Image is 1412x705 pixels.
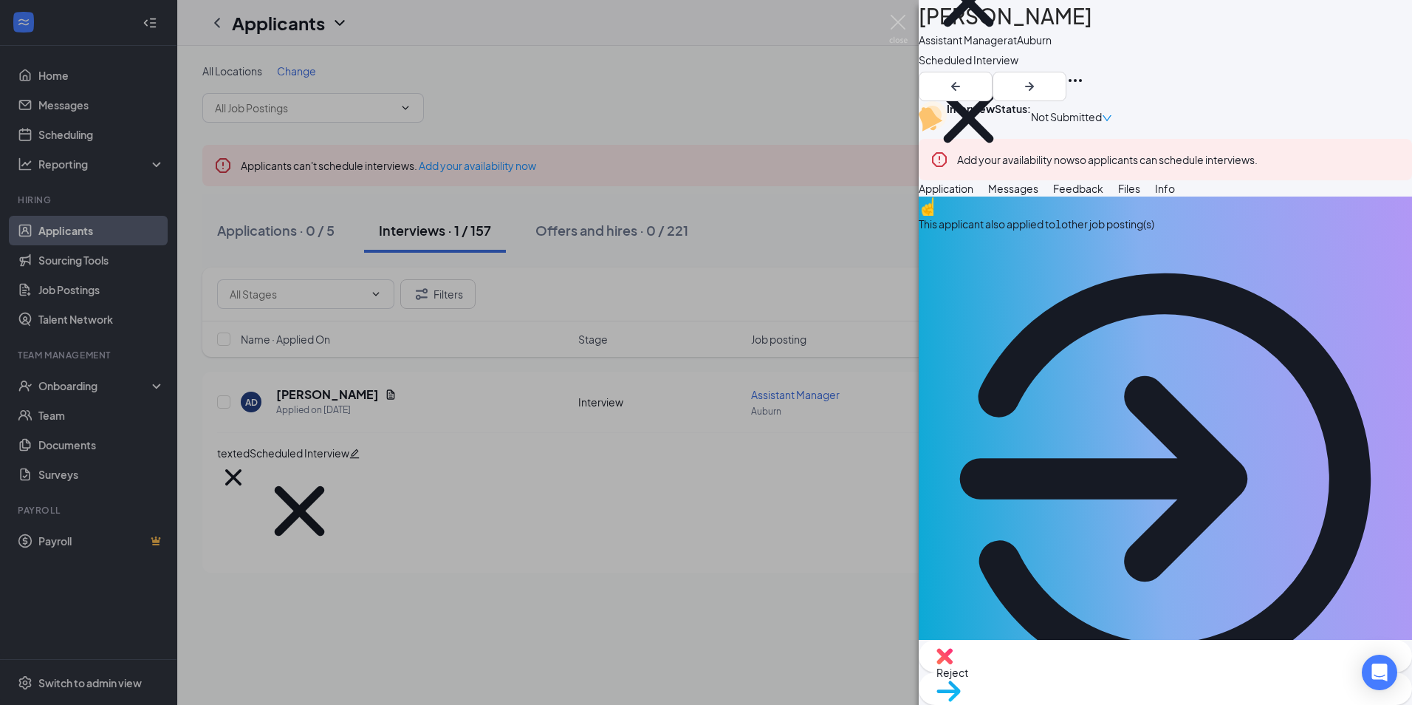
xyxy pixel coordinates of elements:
span: Application [919,182,973,195]
span: Messages [988,182,1038,195]
span: Reject [936,664,1394,681]
button: ArrowRight [993,72,1066,101]
span: Files [1118,182,1140,195]
span: Scheduled Interview [919,53,1018,67]
span: Not Submitted [1031,109,1102,125]
span: so applicants can schedule interviews. [957,153,1258,166]
div: This applicant also applied to 1 other job posting(s) [919,216,1412,232]
button: ArrowLeftNew [919,72,993,101]
svg: Ellipses [1066,72,1084,89]
svg: Cross [919,68,1018,168]
span: Info [1155,182,1175,195]
div: Open Intercom Messenger [1362,655,1397,690]
span: down [1102,113,1112,123]
svg: ArrowLeftNew [947,78,964,95]
svg: ArrowRight [1021,78,1038,95]
span: Feedback [1053,182,1103,195]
